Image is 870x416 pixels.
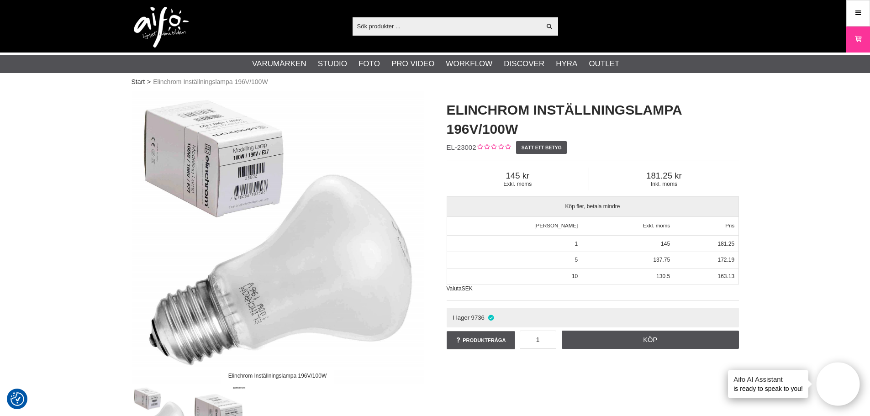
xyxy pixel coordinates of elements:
a: Hyra [556,58,577,70]
a: Sätt ett betyg [516,141,567,154]
a: Workflow [446,58,492,70]
span: 181.25 [589,171,738,181]
a: Foto [359,58,380,70]
h4: Aifo AI Assistant [733,374,803,384]
img: Revisit consent button [11,392,24,406]
span: 145 [661,241,670,247]
span: 9736 [471,314,485,321]
a: Studio [318,58,347,70]
span: 163.13 [717,273,734,279]
span: Köp fler, betala mindre [447,197,738,216]
span: > [147,77,151,87]
a: Produktfråga [447,331,515,349]
span: 172.19 [717,257,734,263]
a: Outlet [589,58,619,70]
span: Exkl. moms [447,181,589,187]
span: 137.75 [653,257,670,263]
a: Varumärken [252,58,306,70]
a: Pro Video [391,58,434,70]
span: Pris [725,223,734,228]
span: 1 [575,241,578,247]
span: Valuta [447,285,462,292]
div: is ready to speak to you! [728,370,808,398]
span: 130.5 [656,273,670,279]
span: Elinchrom Inställningslampa 196V/100W [153,77,268,87]
span: Inkl. moms [589,181,738,187]
a: Start [132,77,145,87]
a: Köp [562,331,739,349]
span: 5 [575,257,578,263]
img: Elinchrom Inställningslampa 196V/100W [132,91,424,384]
h1: Elinchrom Inställningslampa 196V/100W [447,100,739,139]
span: SEK [462,285,473,292]
i: I lager [487,314,495,321]
span: Exkl. moms [643,223,670,228]
button: Samtyckesinställningar [11,391,24,407]
div: Kundbetyg: 0 [476,143,511,153]
span: [PERSON_NAME] [534,223,578,228]
div: Elinchrom Inställningslampa 196V/100W [221,368,334,384]
span: 10 [572,273,578,279]
span: I lager [453,314,469,321]
input: Sök produkter ... [353,19,541,33]
span: 181.25 [717,241,734,247]
a: Discover [504,58,544,70]
span: EL-23002 [447,143,476,151]
span: 145 [447,171,589,181]
img: logo.png [134,7,189,48]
